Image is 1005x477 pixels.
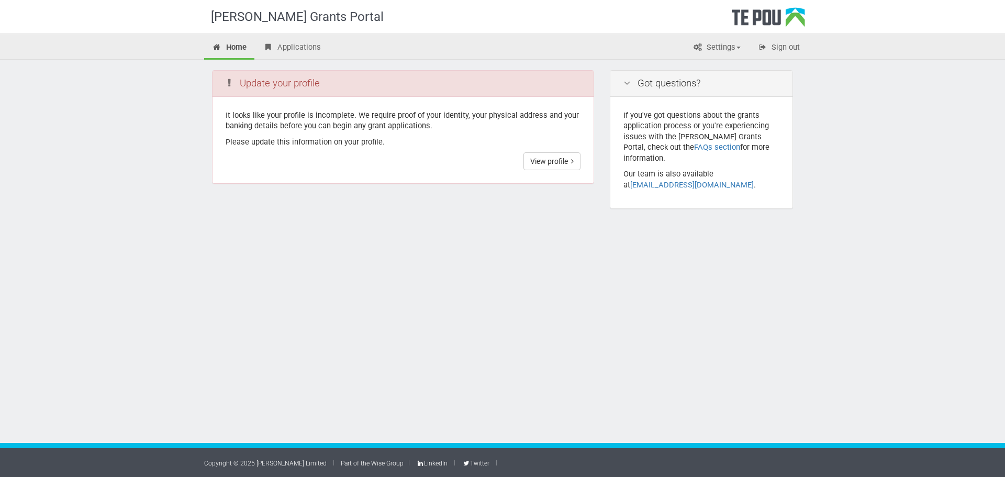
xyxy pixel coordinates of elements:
a: [EMAIL_ADDRESS][DOMAIN_NAME] [630,180,754,190]
p: It looks like your profile is incomplete. We require proof of your identity, your physical addres... [226,110,580,131]
a: LinkedIn [416,460,448,467]
a: Sign out [750,37,808,60]
a: FAQs section [694,142,740,152]
p: Our team is also available at . [623,169,779,190]
a: Applications [255,37,329,60]
a: Home [204,37,254,60]
div: Te Pou Logo [732,7,805,34]
p: Please update this information on your profile. [226,137,580,148]
a: Twitter [462,460,489,467]
a: Copyright © 2025 [PERSON_NAME] Limited [204,460,327,467]
a: Settings [685,37,749,60]
a: View profile [523,152,580,170]
p: If you've got questions about the grants application process or you're experiencing issues with t... [623,110,779,164]
div: Update your profile [213,71,594,97]
a: Part of the Wise Group [341,460,404,467]
div: Got questions? [610,71,792,97]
